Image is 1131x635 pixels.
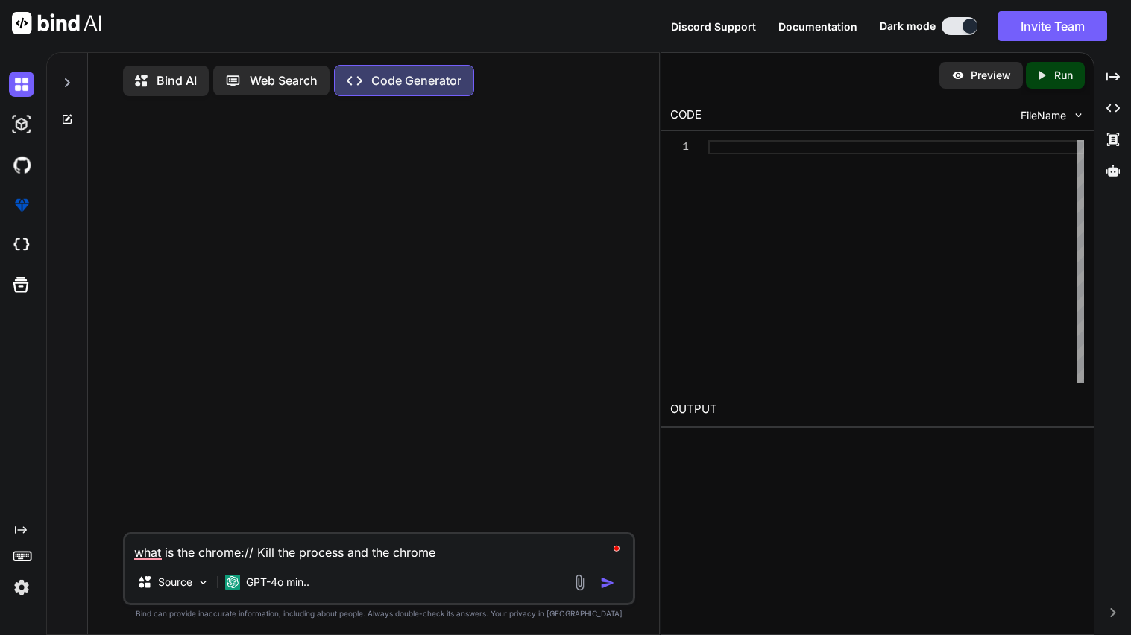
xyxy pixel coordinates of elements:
[778,20,857,33] span: Documentation
[246,575,309,590] p: GPT-4o min..
[12,12,101,34] img: Bind AI
[661,392,1094,427] h2: OUTPUT
[125,534,633,561] textarea: To enrich screen reader interactions, please activate Accessibility in Grammarly extension settings
[9,192,34,218] img: premium
[971,68,1011,83] p: Preview
[998,11,1107,41] button: Invite Team
[157,72,197,89] p: Bind AI
[158,575,192,590] p: Source
[951,69,965,82] img: preview
[670,107,702,124] div: CODE
[197,576,209,589] img: Pick Models
[778,19,857,34] button: Documentation
[9,575,34,600] img: settings
[880,19,936,34] span: Dark mode
[9,233,34,258] img: cloudideIcon
[9,152,34,177] img: githubDark
[123,608,635,619] p: Bind can provide inaccurate information, including about people. Always double-check its answers....
[9,112,34,137] img: darkAi-studio
[9,72,34,97] img: darkChat
[671,19,756,34] button: Discord Support
[670,140,689,154] div: 1
[600,575,615,590] img: icon
[250,72,318,89] p: Web Search
[1054,68,1073,83] p: Run
[571,574,588,591] img: attachment
[1021,108,1066,123] span: FileName
[225,575,240,590] img: GPT-4o mini
[671,20,756,33] span: Discord Support
[371,72,461,89] p: Code Generator
[1072,109,1085,121] img: chevron down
